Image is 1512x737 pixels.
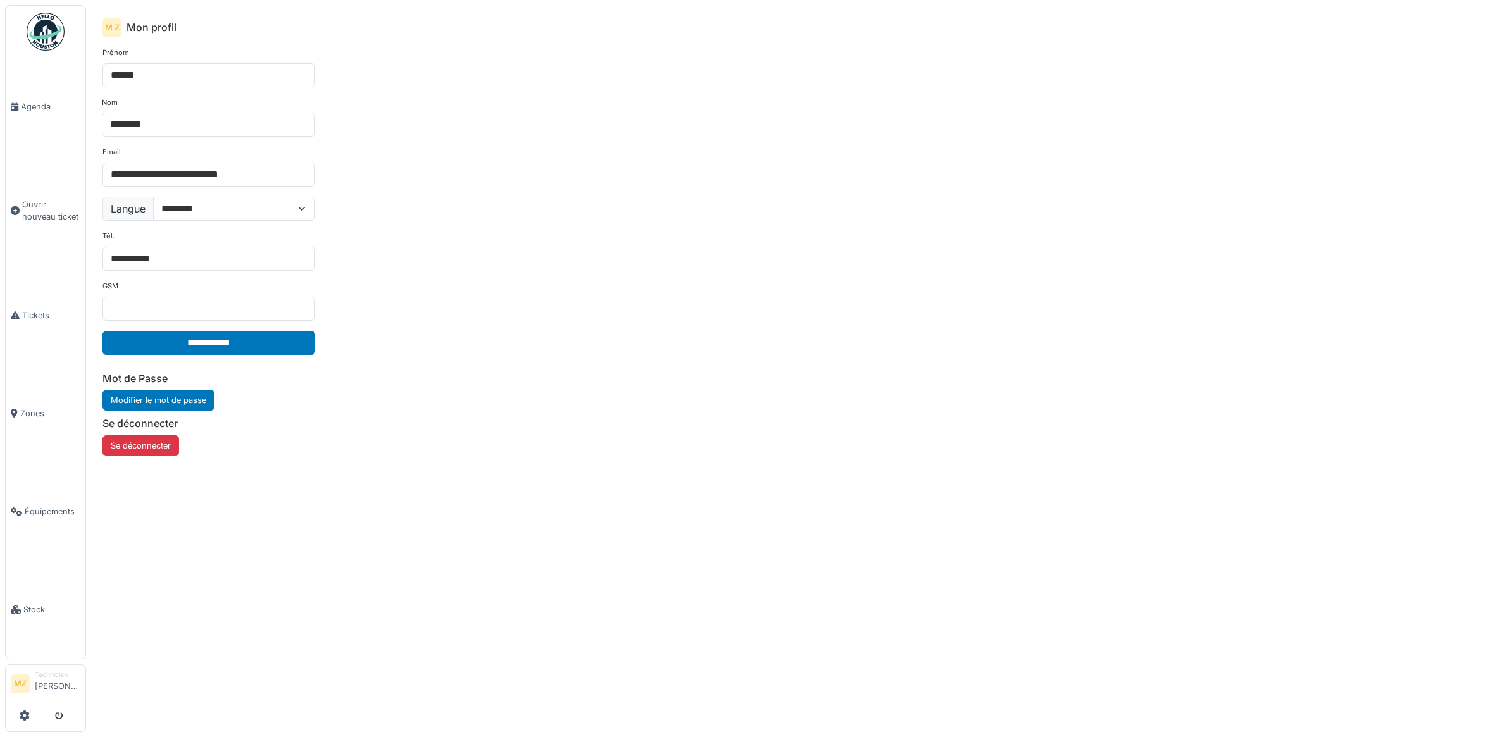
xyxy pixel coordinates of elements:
[6,364,85,462] a: Zones
[102,231,115,242] label: Tél.
[6,560,85,659] a: Stock
[6,462,85,560] a: Équipements
[11,674,30,693] li: MZ
[23,604,80,616] span: Stock
[27,13,65,51] img: Badge_color-CXgf-gQk.svg
[22,199,80,223] span: Ouvrir nouveau ticket
[102,418,315,430] h6: Se déconnecter
[6,58,85,156] a: Agenda
[20,407,80,419] span: Zones
[102,18,121,37] div: M Z
[35,670,80,697] li: [PERSON_NAME]
[6,266,85,364] a: Tickets
[102,197,154,221] label: Langue
[102,373,315,385] h6: Mot de Passe
[25,505,80,517] span: Équipements
[102,47,129,58] label: Prénom
[21,101,80,113] span: Agenda
[102,435,179,456] button: Se déconnecter
[102,147,121,158] label: Email
[102,390,214,411] a: Modifier le mot de passe
[102,97,118,108] label: Nom
[6,156,85,266] a: Ouvrir nouveau ticket
[11,670,80,700] a: MZ Technicien[PERSON_NAME]
[35,670,80,679] div: Technicien
[127,22,177,34] h6: Mon profil
[102,281,118,292] label: GSM
[22,309,80,321] span: Tickets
